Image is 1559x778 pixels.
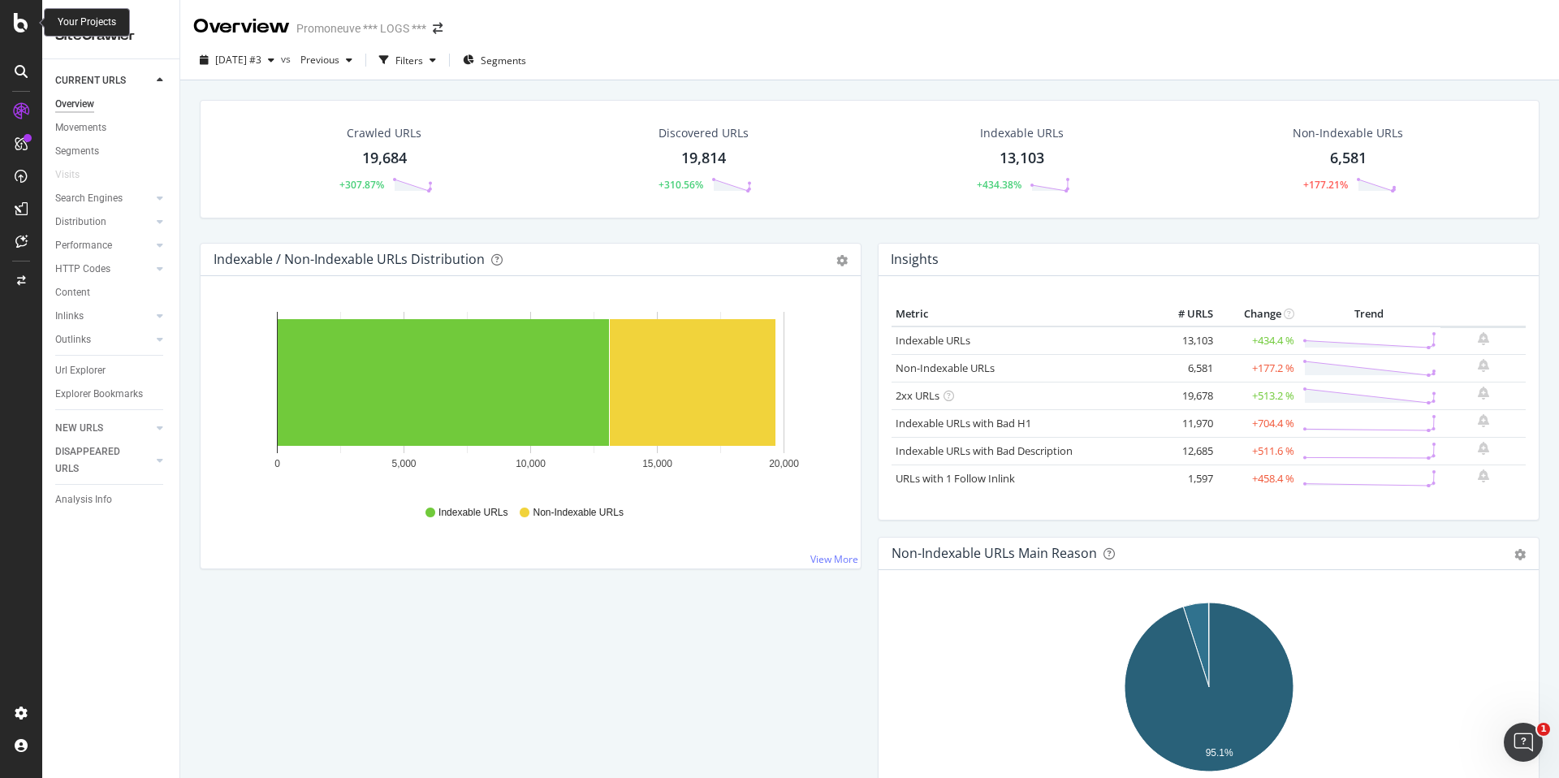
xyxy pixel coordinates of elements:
[339,178,384,192] div: +307.87%
[1152,302,1217,326] th: # URLS
[836,255,848,266] div: gear
[659,125,749,141] div: Discovered URLs
[642,458,672,469] text: 15,000
[1478,332,1489,345] div: bell-plus
[1152,382,1217,409] td: 19,678
[1504,723,1543,762] iframe: Intercom live chat
[55,237,112,254] div: Performance
[892,302,1152,326] th: Metric
[516,458,546,469] text: 10,000
[681,148,726,169] div: 19,814
[55,72,152,89] a: CURRENT URLS
[1537,723,1550,736] span: 1
[1152,409,1217,437] td: 11,970
[391,458,416,469] text: 5,000
[481,54,526,67] span: Segments
[1478,414,1489,427] div: bell-plus
[55,284,90,301] div: Content
[55,214,106,231] div: Distribution
[193,13,290,41] div: Overview
[55,308,84,325] div: Inlinks
[214,251,485,267] div: Indexable / Non-Indexable URLs Distribution
[55,362,168,379] a: Url Explorer
[896,333,970,348] a: Indexable URLs
[55,119,168,136] a: Movements
[977,178,1021,192] div: +434.38%
[347,125,421,141] div: Crawled URLs
[55,261,152,278] a: HTTP Codes
[55,190,152,207] a: Search Engines
[55,96,94,113] div: Overview
[55,190,123,207] div: Search Engines
[55,331,91,348] div: Outlinks
[274,458,280,469] text: 0
[55,96,168,113] a: Overview
[1298,302,1440,326] th: Trend
[896,361,995,375] a: Non-Indexable URLs
[55,119,106,136] div: Movements
[55,261,110,278] div: HTTP Codes
[1217,465,1298,492] td: +458.4 %
[892,545,1097,561] div: Non-Indexable URLs Main Reason
[1217,326,1298,355] td: +434.4 %
[395,54,423,67] div: Filters
[193,47,281,73] button: [DATE] #3
[1217,302,1298,326] th: Change
[1293,125,1403,141] div: Non-Indexable URLs
[55,214,152,231] a: Distribution
[55,491,168,508] a: Analysis Info
[55,331,152,348] a: Outlinks
[55,420,152,437] a: NEW URLS
[433,23,443,34] div: arrow-right-arrow-left
[294,53,339,67] span: Previous
[55,284,168,301] a: Content
[55,308,152,325] a: Inlinks
[55,386,143,403] div: Explorer Bookmarks
[55,420,103,437] div: NEW URLS
[891,249,939,270] h4: Insights
[896,471,1015,486] a: URLs with 1 Follow Inlink
[1152,437,1217,465] td: 12,685
[55,443,137,478] div: DISAPPEARED URLS
[1000,148,1044,169] div: 13,103
[55,443,152,478] a: DISAPPEARED URLS
[810,552,858,566] a: View More
[1152,354,1217,382] td: 6,581
[55,491,112,508] div: Analysis Info
[281,52,294,66] span: vs
[1152,326,1217,355] td: 13,103
[1303,178,1348,192] div: +177.21%
[214,302,848,491] svg: A chart.
[55,166,80,184] div: Visits
[533,506,623,520] span: Non-Indexable URLs
[373,47,443,73] button: Filters
[55,143,168,160] a: Segments
[769,458,799,469] text: 20,000
[1217,409,1298,437] td: +704.4 %
[1478,469,1489,482] div: bell-plus
[438,506,507,520] span: Indexable URLs
[659,178,703,192] div: +310.56%
[1478,442,1489,455] div: bell-plus
[362,148,407,169] div: 19,684
[55,386,168,403] a: Explorer Bookmarks
[1152,465,1217,492] td: 1,597
[980,125,1064,141] div: Indexable URLs
[55,72,126,89] div: CURRENT URLS
[55,143,99,160] div: Segments
[1514,549,1526,560] div: gear
[896,443,1073,458] a: Indexable URLs with Bad Description
[1478,387,1489,400] div: bell-plus
[456,47,533,73] button: Segments
[1478,359,1489,372] div: bell-plus
[294,47,359,73] button: Previous
[1330,148,1367,169] div: 6,581
[58,15,116,29] div: Your Projects
[55,166,96,184] a: Visits
[1217,437,1298,465] td: +511.6 %
[55,362,106,379] div: Url Explorer
[1206,747,1233,759] text: 95.1%
[55,237,152,254] a: Performance
[896,388,939,403] a: 2xx URLs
